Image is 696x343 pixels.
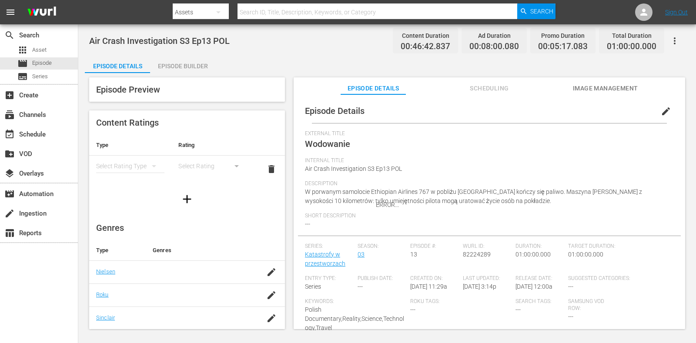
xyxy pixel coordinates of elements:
[4,110,15,120] span: Channels
[17,58,28,69] span: Episode
[538,42,588,52] span: 00:05:17.083
[32,72,48,81] span: Series
[85,73,689,336] div: ERROR...
[401,30,450,42] div: Content Duration
[4,168,15,179] span: Overlays
[469,30,519,42] div: Ad Duration
[21,2,63,23] img: ans4CAIJ8jUAAAAAAAAAAAAAAAAAAAAAAAAgQb4GAAAAAAAAAAAAAAAAAAAAAAAAJMjXAAAAAAAAAAAAAAAAAAAAAAAAgAT5G...
[4,129,15,140] span: Schedule
[17,71,28,82] span: Series
[4,149,15,159] span: VOD
[530,3,553,19] span: Search
[4,30,15,40] span: Search
[4,189,15,199] span: Automation
[150,56,215,73] button: Episode Builder
[607,30,656,42] div: Total Duration
[85,56,150,77] div: Episode Details
[401,42,450,52] span: 00:46:42.837
[4,208,15,219] span: Ingestion
[89,36,230,46] span: Air Crash Investigation S3 Ep13 POL
[32,46,47,54] span: Asset
[4,228,15,238] span: Reports
[32,59,52,67] span: Episode
[85,56,150,73] button: Episode Details
[150,56,215,77] div: Episode Builder
[607,42,656,52] span: 01:00:00.000
[17,45,28,55] span: Asset
[517,3,555,19] button: Search
[665,9,688,16] a: Sign Out
[5,7,16,17] span: menu
[4,90,15,100] span: Create
[469,42,519,52] span: 00:08:00.080
[538,30,588,42] div: Promo Duration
